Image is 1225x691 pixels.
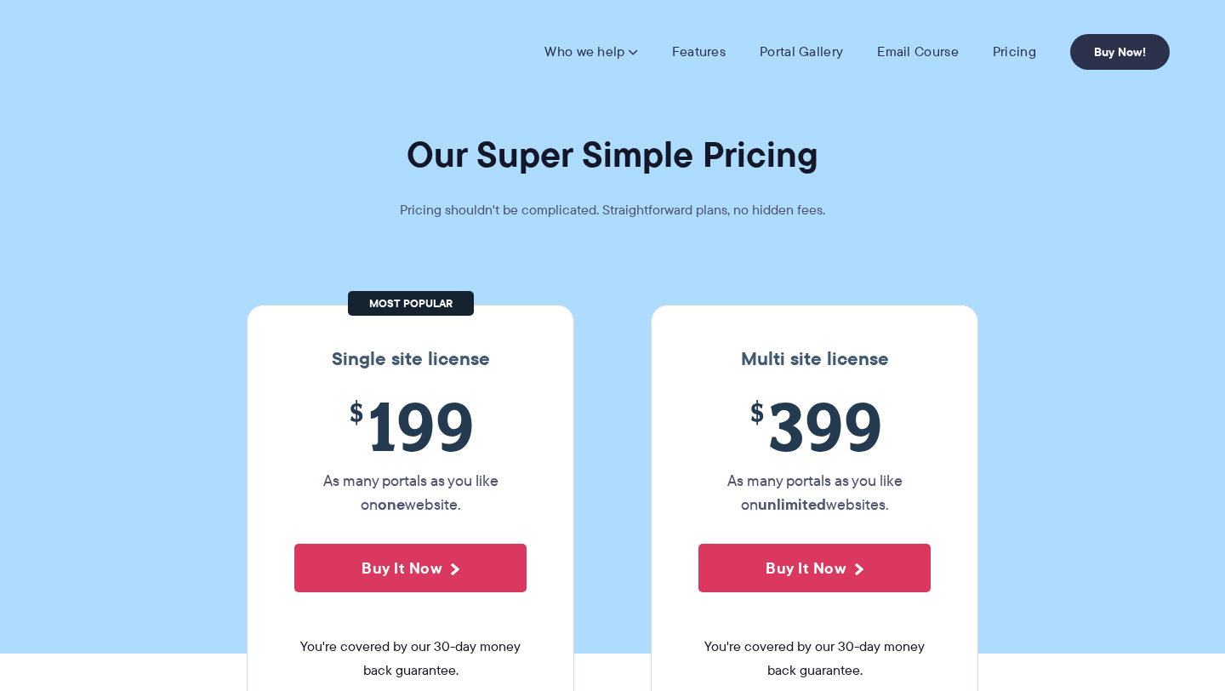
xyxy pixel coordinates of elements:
[378,493,405,516] strong: one
[357,198,868,222] p: Pricing shouldn't be complicated. Straightforward plans, no hidden fees.
[698,544,931,592] button: Buy It Now
[544,43,637,60] a: Who we help
[698,635,931,682] span: You're covered by our 30-day money back guarantee.
[993,43,1036,60] a: Pricing
[294,387,527,465] span: 199
[672,43,726,60] a: Features
[265,348,556,370] h3: Single site license
[877,43,959,60] a: Email Course
[758,493,826,516] strong: unlimited
[698,469,931,517] p: As many portals as you like on websites.
[294,469,527,517] p: As many portals as you like on website.
[294,544,527,592] button: Buy It Now
[698,387,931,465] span: 399
[760,43,843,60] a: Portal Gallery
[1070,34,1170,70] a: Buy Now!
[294,635,527,682] span: You're covered by our 30-day money back guarantee.
[669,348,960,370] h3: Multi site license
